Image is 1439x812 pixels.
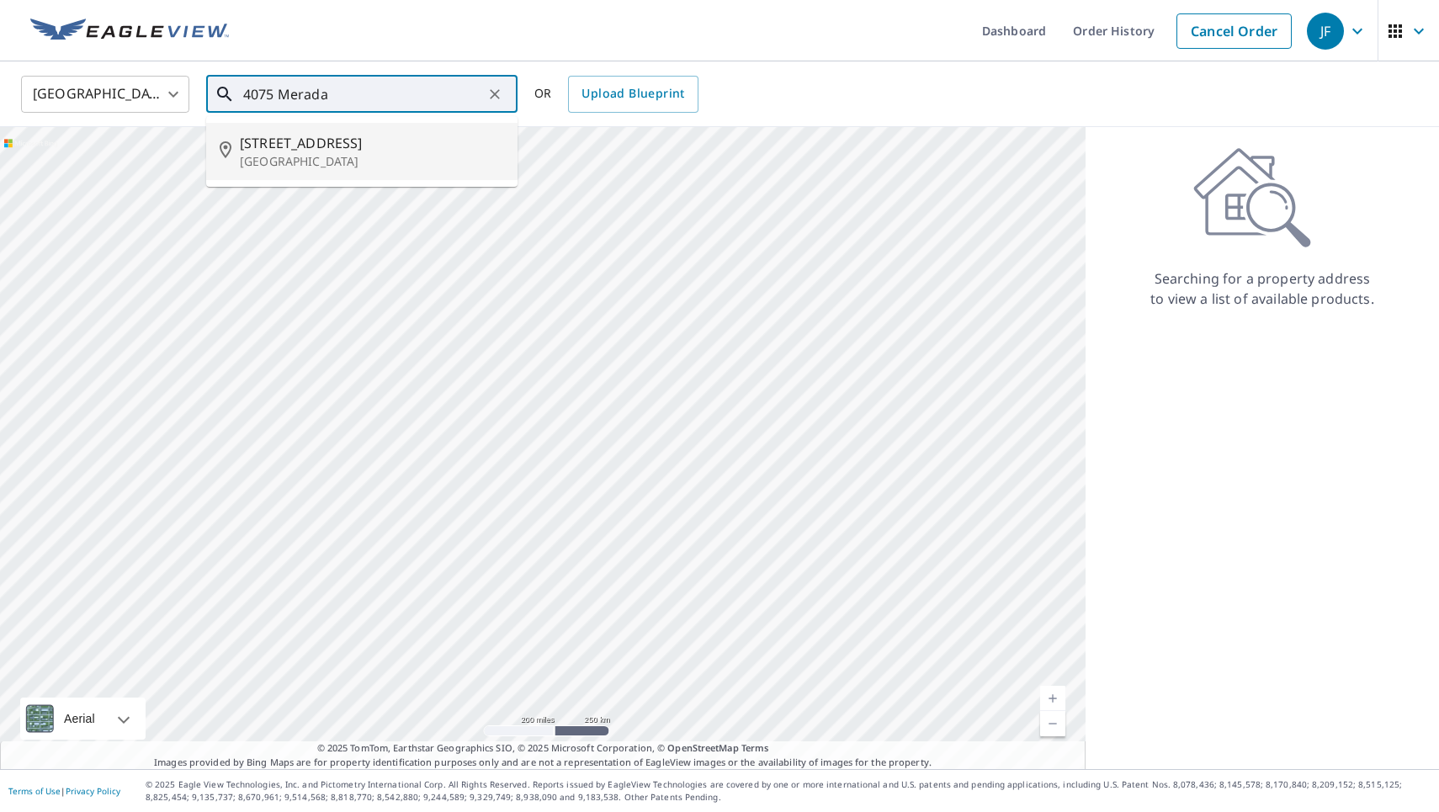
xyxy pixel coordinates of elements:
div: JF [1307,13,1344,50]
span: [STREET_ADDRESS] [240,133,504,153]
div: Aerial [59,698,100,740]
a: Terms of Use [8,785,61,797]
p: © 2025 Eagle View Technologies, Inc. and Pictometry International Corp. All Rights Reserved. Repo... [146,778,1431,804]
span: © 2025 TomTom, Earthstar Geographics SIO, © 2025 Microsoft Corporation, © [317,741,769,756]
div: [GEOGRAPHIC_DATA] [21,71,189,118]
img: EV Logo [30,19,229,44]
p: [GEOGRAPHIC_DATA] [240,153,504,170]
p: Searching for a property address to view a list of available products. [1150,268,1375,309]
span: Upload Blueprint [581,83,684,104]
input: Search by address or latitude-longitude [243,71,483,118]
a: Cancel Order [1176,13,1292,49]
div: OR [534,76,698,113]
a: Terms [741,741,769,754]
a: Upload Blueprint [568,76,698,113]
a: OpenStreetMap [667,741,738,754]
a: Current Level 5, Zoom In [1040,686,1065,711]
button: Clear [483,82,507,106]
a: Privacy Policy [66,785,120,797]
p: | [8,786,120,796]
div: Aerial [20,698,146,740]
a: Current Level 5, Zoom Out [1040,711,1065,736]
